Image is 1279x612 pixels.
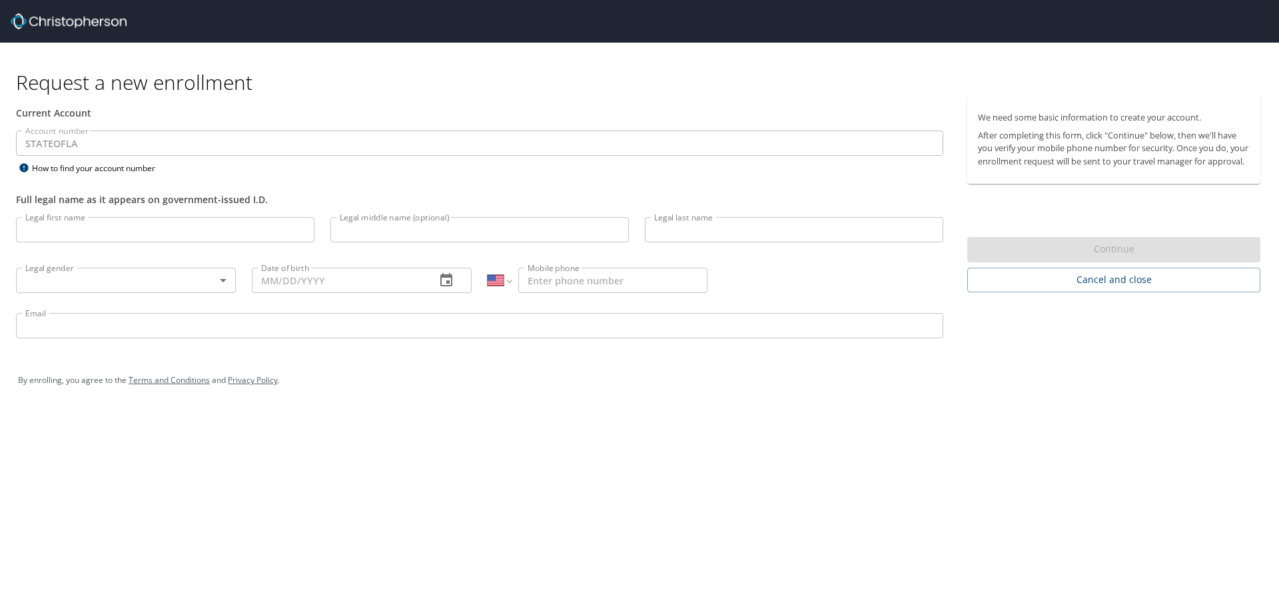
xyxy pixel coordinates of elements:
[978,272,1250,288] span: Cancel and close
[978,111,1250,124] p: We need some basic information to create your account.
[967,268,1260,292] button: Cancel and close
[228,374,278,386] a: Privacy Policy
[18,364,1261,397] div: By enrolling, you agree to the and .
[11,13,127,29] img: cbt logo
[16,192,943,206] div: Full legal name as it appears on government-issued I.D.
[16,268,236,293] div: ​
[518,268,707,293] input: Enter phone number
[129,374,210,386] a: Terms and Conditions
[978,129,1250,168] p: After completing this form, click "Continue" below, then we'll have you verify your mobile phone ...
[16,69,1271,95] h1: Request a new enrollment
[252,268,425,293] input: MM/DD/YYYY
[16,160,183,176] div: How to find your account number
[16,106,943,120] div: Current Account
